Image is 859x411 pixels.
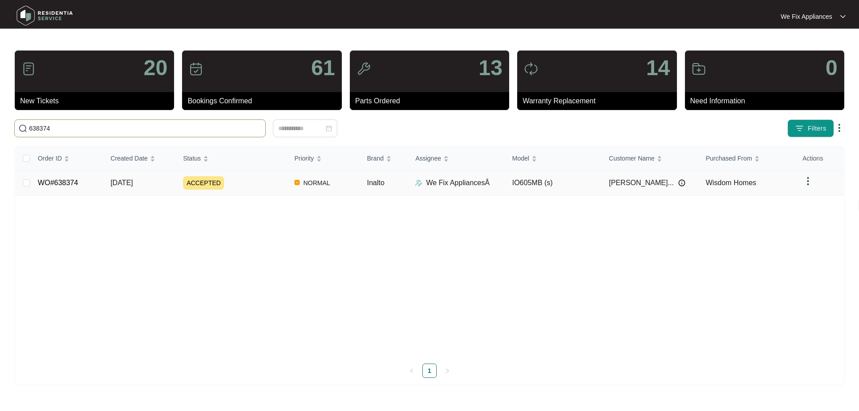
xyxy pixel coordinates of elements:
p: 20 [144,57,167,79]
th: Priority [287,147,360,170]
button: left [404,364,419,378]
img: dropdown arrow [840,14,846,19]
img: search-icon [18,124,27,133]
span: right [445,368,450,373]
th: Purchased From [698,147,795,170]
a: 1 [423,364,436,377]
span: Filters [808,124,826,133]
span: Model [512,153,529,163]
img: dropdown arrow [803,176,813,186]
p: 61 [311,57,335,79]
p: We Fix Appliances [781,12,832,21]
img: icon [524,62,538,76]
img: dropdown arrow [834,123,845,133]
img: icon [357,62,371,76]
td: IO605MB (s) [505,170,602,195]
th: Order ID [31,147,103,170]
th: Status [176,147,287,170]
p: Parts Ordered [355,96,509,106]
span: Status [183,153,201,163]
li: Previous Page [404,364,419,378]
img: icon [21,62,36,76]
span: NORMAL [300,178,334,188]
li: 1 [422,364,437,378]
span: ACCEPTED [183,176,224,190]
th: Model [505,147,602,170]
a: WO#638374 [38,179,78,186]
button: right [440,364,455,378]
span: Order ID [38,153,62,163]
img: residentia service logo [13,2,76,29]
button: filter iconFilters [787,119,834,137]
th: Brand [360,147,408,170]
p: 0 [825,57,838,79]
span: Inalto [367,179,384,186]
span: [DATE] [111,179,133,186]
p: Warranty Replacement [523,96,676,106]
p: New Tickets [20,96,174,106]
th: Actions [795,147,844,170]
span: Customer Name [609,153,655,163]
span: left [409,368,414,373]
th: Created Date [103,147,176,170]
img: icon [692,62,706,76]
span: Wisdom Homes [706,179,756,186]
p: We Fix AppliancesÂ [426,178,489,188]
span: Brand [367,153,383,163]
p: 13 [479,57,502,79]
img: icon [189,62,203,76]
img: filter icon [795,124,804,133]
p: 14 [646,57,670,79]
img: Info icon [678,179,685,186]
span: [PERSON_NAME]... [609,178,674,188]
img: Assigner Icon [415,179,422,186]
th: Customer Name [602,147,698,170]
th: Assignee [408,147,505,170]
span: Priority [294,153,314,163]
span: Created Date [111,153,148,163]
span: Assignee [415,153,441,163]
li: Next Page [440,364,455,378]
input: Search by Order Id, Assignee Name, Customer Name, Brand and Model [29,123,262,133]
span: Purchased From [706,153,752,163]
img: Vercel Logo [294,180,300,185]
p: Bookings Confirmed [187,96,341,106]
p: Need Information [690,96,844,106]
